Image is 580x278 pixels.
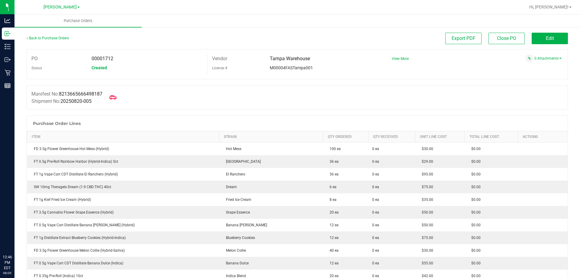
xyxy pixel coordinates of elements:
span: 0 ea [372,260,379,266]
inline-svg: Inventory [5,44,11,50]
label: Shipment No: [31,98,92,105]
inline-svg: Analytics [5,18,11,24]
div: FT 0.5g Vape Cart CDT Distillate Banana Dulce (Indica) [31,260,216,266]
span: 20250820-005 [60,98,92,104]
button: Export PDF [445,33,482,44]
span: Banana Dulce [223,261,249,265]
span: Tampa Warehouse [270,56,310,61]
span: $50.00 [419,223,433,227]
span: 100 ea [327,147,341,151]
label: PO [31,54,38,63]
inline-svg: Retail [5,70,11,76]
div: FT 0.5g Vape Cart Distillate Banana [PERSON_NAME] (Hybrid) [31,222,216,228]
span: $30.00 [419,147,433,151]
span: $55.00 [419,261,433,265]
inline-svg: Reports [5,83,11,89]
span: $0.00 [468,198,481,202]
span: $0.00 [468,210,481,214]
span: $0.00 [468,223,481,227]
span: 8213665666498187 [59,91,102,97]
span: 0 ea [372,222,379,228]
span: Hi, [PERSON_NAME]! [529,5,569,9]
span: 20 ea [327,274,339,278]
span: 0 ea [372,210,379,215]
span: 0 ea [372,146,379,152]
button: Edit [532,33,568,44]
div: SW 10mg Theragels Dream (1:9 CBD:THC) 40ct [31,184,216,190]
span: Edit [546,35,554,41]
span: $0.00 [468,172,481,176]
span: Banana [PERSON_NAME] [223,223,267,227]
span: Created [92,65,107,70]
h1: Purchase Order Lines [33,121,81,126]
span: Mark as Arrived [107,91,119,103]
span: 0 ea [372,184,379,190]
span: $35.00 [419,198,433,202]
span: 40 ea [327,248,339,253]
label: Manifest No: [31,90,102,98]
a: 0 Attachments [534,56,562,61]
a: Back to Purchase Orders [27,36,69,40]
span: $75.00 [419,236,433,240]
span: $0.00 [468,274,481,278]
span: 0 ea [372,159,379,164]
span: 12 ea [327,223,339,227]
span: $30.00 [419,248,433,253]
span: 6 ea [327,185,337,189]
span: Fried Ice Cream [223,198,251,202]
span: $0.00 [468,159,481,164]
div: FT 1g Kief Fried Ice Cream (Hybrid) [31,197,216,202]
span: 36 ea [327,159,339,164]
span: [PERSON_NAME] [43,5,77,10]
span: 0 ea [372,197,379,202]
p: 08/20 [3,271,12,275]
th: Qty Ordered [323,131,368,142]
span: 36 ea [327,172,339,176]
span: $0.00 [468,185,481,189]
div: FD 3.5g Flower Greenhouse Hot Mess (Hybrid) [31,146,216,152]
span: Indica Blend [223,274,246,278]
span: 12 ea [327,236,339,240]
span: $0.00 [468,261,481,265]
span: 0 ea [372,172,379,177]
span: Purchase Orders [56,18,101,24]
span: M00004FASTampa001 [270,65,313,70]
p: 12:46 PM EDT [3,254,12,271]
span: $0.00 [468,147,481,151]
span: Blueberry Cookies [223,236,255,240]
inline-svg: Inbound [5,31,11,37]
th: Strain [219,131,323,142]
span: $0.00 [468,248,481,253]
div: FT 0.5g Pre-Roll Rainbow Harbor (Hybrid-Indica) 5ct [31,159,216,164]
a: View More [392,57,409,61]
a: Purchase Orders [14,15,142,27]
span: $42.00 [419,274,433,278]
label: Vendor [212,54,227,63]
span: Attach a document [525,54,533,62]
th: Actions [518,131,568,142]
span: $0.00 [468,236,481,240]
div: FT 1g Distillate Extract Blueberry Cookies (Hybrid-Indica) [31,235,216,240]
div: FT 1g Vape Cart CDT Distillate El Ranchero (Hybrid) [31,172,216,177]
span: 12 ea [327,261,339,265]
button: Close PO [488,33,525,44]
th: Qty Received [369,131,415,142]
span: 0 ea [372,248,379,253]
th: Item [27,131,219,142]
th: Total Line Cost [465,131,518,142]
label: Status [31,64,42,73]
span: 8 ea [327,198,337,202]
span: Grape Essence [223,210,250,214]
span: Hot Mess [223,147,241,151]
span: Export PDF [452,35,475,41]
span: El Ranchero [223,172,245,176]
iframe: Resource center [6,230,24,248]
span: $29.00 [419,159,433,164]
div: FT 3.5g Cannabis Flower Grape Essence (Hybrid) [31,210,216,215]
span: Close PO [497,35,516,41]
span: 20 ea [327,210,339,214]
span: $75.00 [419,185,433,189]
label: License # [212,64,227,73]
span: 0 ea [372,235,379,240]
